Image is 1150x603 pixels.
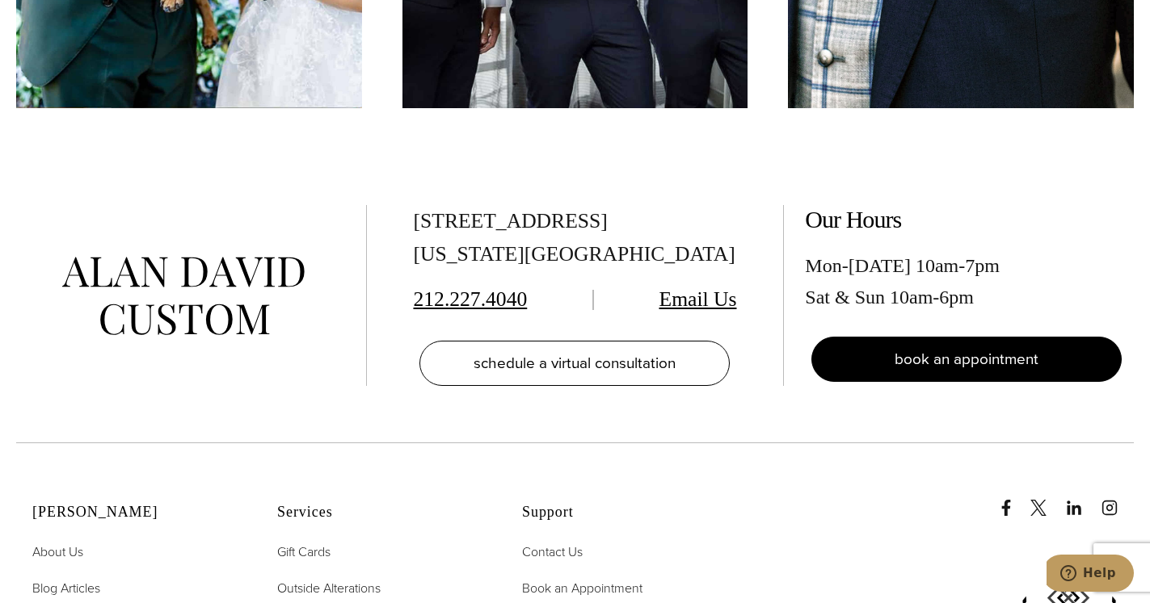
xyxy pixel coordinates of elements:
[1047,555,1134,595] iframe: Opens a widget where you can chat to one of our agents
[413,287,527,311] a: 212.227.4040
[32,542,83,561] span: About Us
[805,250,1128,312] div: Mon-[DATE] 10am-7pm Sat & Sun 10am-6pm
[32,579,100,597] span: Blog Articles
[32,504,237,521] h2: [PERSON_NAME]
[1066,484,1098,516] a: linkedin
[277,542,331,563] a: Gift Cards
[32,542,83,563] a: About Us
[277,579,381,597] span: Outside Alterations
[522,578,642,599] a: Book an Appointment
[522,542,583,561] span: Contact Us
[277,504,482,521] h2: Services
[811,337,1122,382] a: book an appointment
[522,579,642,597] span: Book an Appointment
[277,542,331,561] span: Gift Cards
[522,542,583,563] a: Contact Us
[474,351,676,375] span: schedule a virtual consultation
[1030,484,1063,516] a: x/twitter
[32,578,100,599] a: Blog Articles
[522,504,727,521] h2: Support
[805,205,1128,234] h2: Our Hours
[1102,484,1134,516] a: instagram
[895,347,1038,371] span: book an appointment
[659,287,737,311] a: Email Us
[998,484,1027,516] a: Facebook
[413,205,736,271] div: [STREET_ADDRESS] [US_STATE][GEOGRAPHIC_DATA]
[277,578,381,599] a: Outside Alterations
[62,257,305,335] img: alan david custom
[419,341,730,386] a: schedule a virtual consultation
